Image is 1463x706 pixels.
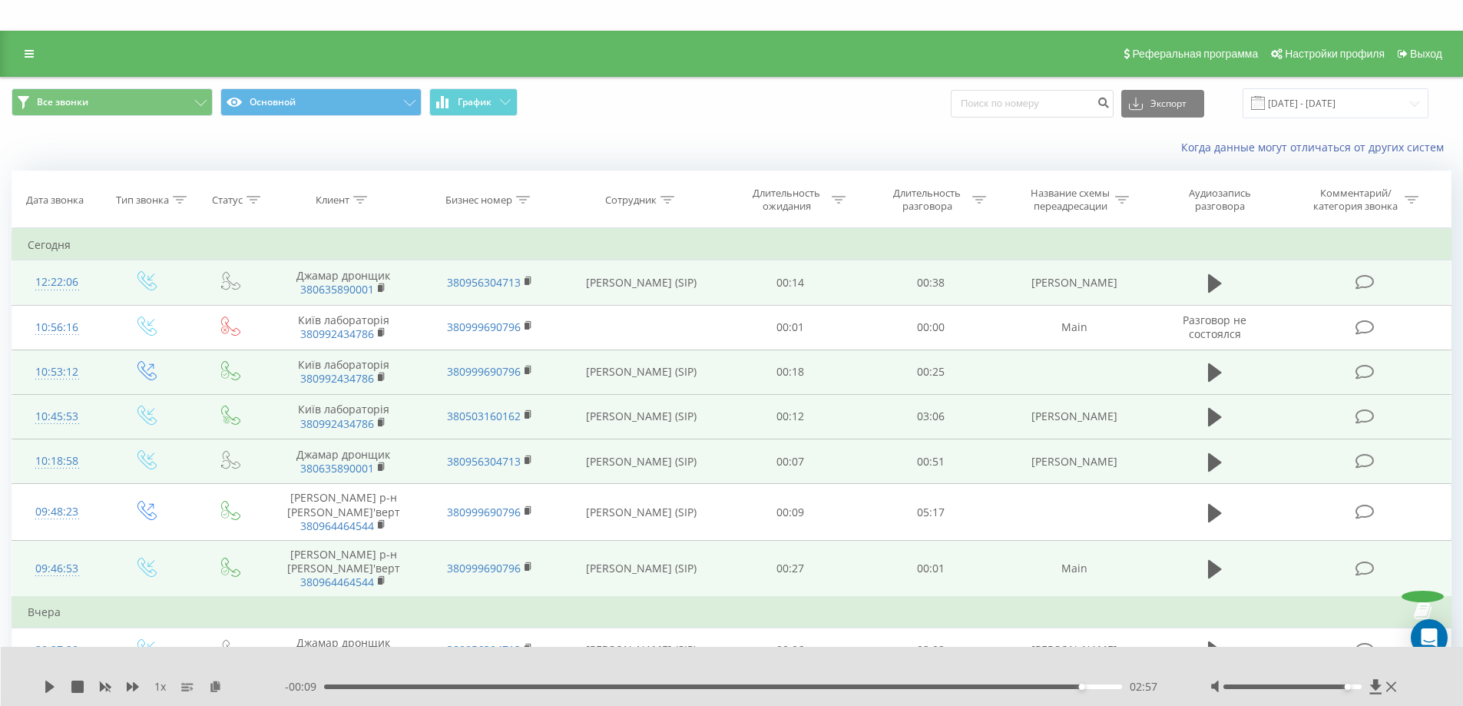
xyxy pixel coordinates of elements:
a: 380992434786 [300,416,374,431]
button: Экспорт [1121,90,1204,118]
div: Accessibility label [1078,684,1084,690]
td: Сегодня [12,230,1451,260]
div: Open Intercom Messenger [1411,619,1448,656]
div: Клиент [316,194,349,207]
button: График [429,88,518,116]
a: 380503160162 [447,409,521,423]
div: Статус [212,194,243,207]
button: Все звонки [12,88,213,116]
span: - 00:09 [285,679,324,694]
a: Реферальная программа [1116,31,1263,77]
div: 10:18:58 [28,446,87,476]
td: Main [1001,540,1147,597]
div: Дата звонка [26,194,84,207]
a: 380999690796 [447,505,521,519]
span: Разговор не состоялся [1183,313,1246,341]
a: Настройки профиля [1263,31,1390,77]
div: Accessibility label [1345,684,1351,690]
a: 380964464544 [300,519,374,533]
td: [PERSON_NAME] р-н [PERSON_NAME]'верт [270,540,416,597]
td: [PERSON_NAME] (SIP) [563,350,720,394]
td: [PERSON_NAME] [1001,260,1147,305]
td: 00:01 [861,540,1001,597]
a: 380956304713 [447,642,521,657]
div: 20:27:29 [28,635,87,665]
td: Main [1001,305,1147,350]
span: Реферальная программа [1132,48,1258,60]
span: Выход [1410,48,1442,60]
button: Основной [220,88,422,116]
td: Київ лабораторія [270,350,416,394]
td: [PERSON_NAME] [1001,394,1147,439]
a: 380635890001 [300,461,374,476]
a: 380635890001 [300,282,374,297]
td: 03:06 [861,394,1001,439]
td: [PERSON_NAME] [1001,628,1147,672]
a: 380992434786 [300,326,374,341]
div: 09:48:23 [28,497,87,527]
a: Когда данные могут отличаться от других систем [1181,140,1451,154]
td: 00:01 [720,305,861,350]
span: 02:57 [1130,679,1157,694]
td: [PERSON_NAME] [1001,439,1147,484]
div: Аудиозапись разговора [1170,187,1269,213]
div: Комментарий/категория звонка [1311,187,1401,213]
div: 10:53:12 [28,357,87,387]
td: [PERSON_NAME] (SIP) [563,439,720,484]
a: 380999690796 [447,561,521,575]
div: 09:46:53 [28,554,87,584]
td: Джамар дронщик [270,260,416,305]
span: Настройки профиля [1285,48,1385,60]
td: 00:12 [720,394,861,439]
td: 05:17 [861,484,1001,541]
td: [PERSON_NAME] р-н [PERSON_NAME]'верт [270,484,416,541]
div: Название схемы переадресации [1029,187,1111,213]
div: Длительность разговора [886,187,968,213]
div: Сотрудник [605,194,657,207]
div: Длительность ожидания [746,187,828,213]
td: 00:25 [861,350,1001,394]
a: 380964464544 [300,575,374,589]
td: Київ лабораторія [270,394,416,439]
td: 02:02 [861,628,1001,672]
td: 00:27 [720,540,861,597]
a: 380992434786 [300,371,374,386]
td: 00:00 [861,305,1001,350]
div: 12:22:06 [28,267,87,297]
td: 00:07 [720,439,861,484]
td: [PERSON_NAME] (SIP) [563,484,720,541]
td: 00:06 [720,628,861,672]
td: 00:14 [720,260,861,305]
td: [PERSON_NAME] (SIP) [563,260,720,305]
a: Выход [1390,31,1448,77]
td: [PERSON_NAME] (SIP) [563,540,720,597]
td: [PERSON_NAME] (SIP) [563,394,720,439]
span: Все звонки [37,96,88,108]
div: 10:56:16 [28,313,87,343]
td: 00:51 [861,439,1001,484]
td: 00:18 [720,350,861,394]
td: [PERSON_NAME] (SIP) [563,628,720,672]
div: Бизнес номер [445,194,512,207]
a: 380999690796 [447,320,521,334]
div: 10:45:53 [28,402,87,432]
a: 380956304713 [447,454,521,469]
td: Джамар дронщик [270,628,416,672]
span: График [458,97,492,108]
div: Тип звонка [116,194,169,207]
td: 00:38 [861,260,1001,305]
a: 380956304713 [447,275,521,290]
td: 00:09 [720,484,861,541]
input: Поиск по номеру [951,90,1114,118]
td: Вчера [12,597,1451,628]
span: 1 x [154,679,166,694]
a: 380999690796 [447,364,521,379]
td: Джамар дронщик [270,439,416,484]
td: Київ лабораторія [270,305,416,350]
